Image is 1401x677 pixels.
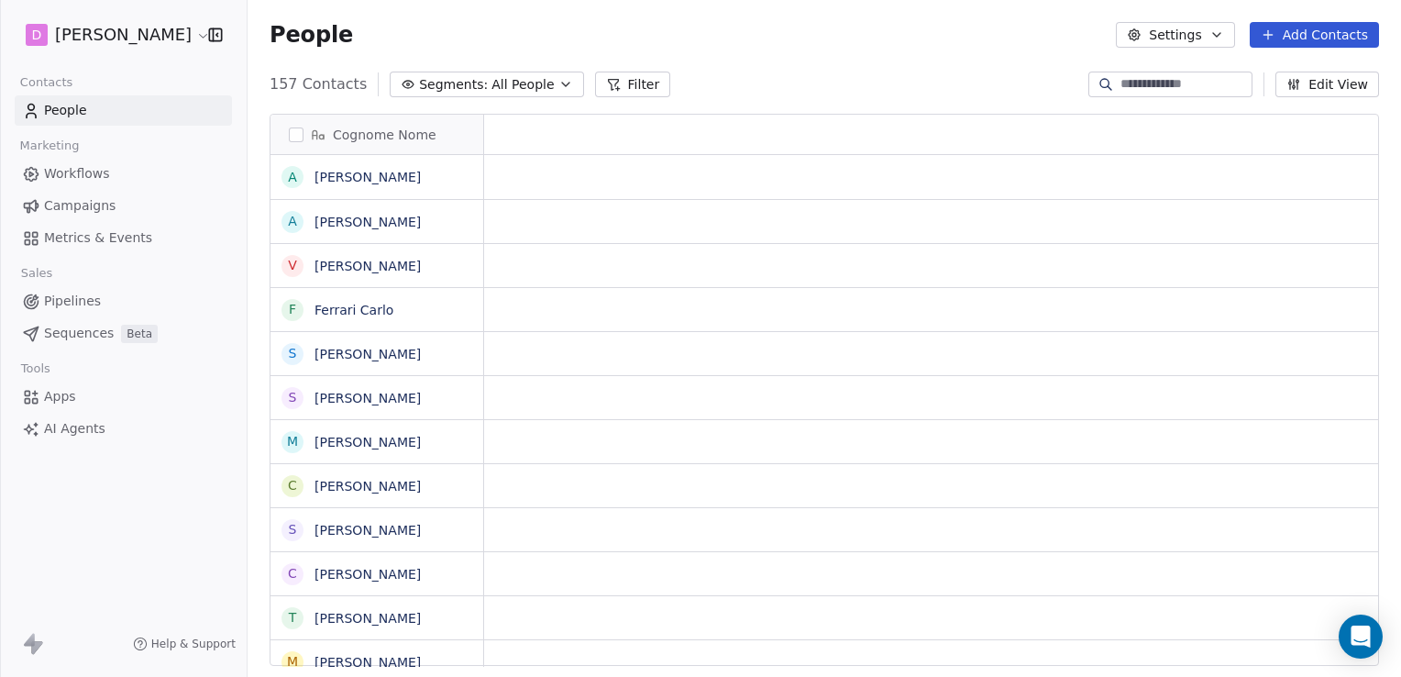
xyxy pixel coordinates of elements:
[314,611,421,626] a: [PERSON_NAME]
[44,292,101,311] span: Pipelines
[314,170,421,184] a: [PERSON_NAME]
[121,325,158,343] span: Beta
[289,344,297,363] div: S
[44,228,152,248] span: Metrics & Events
[289,300,296,319] div: F
[44,387,76,406] span: Apps
[270,115,483,154] div: Cognome Nome
[44,196,116,216] span: Campaigns
[15,223,232,253] a: Metrics & Events
[419,75,488,94] span: Segments:
[270,21,353,49] span: People
[314,567,421,582] a: [PERSON_NAME]
[44,164,110,183] span: Workflows
[287,652,298,671] div: M
[133,637,236,651] a: Help & Support
[289,608,297,627] div: T
[314,655,421,670] a: [PERSON_NAME]
[288,476,297,495] div: C
[15,95,232,126] a: People
[44,324,114,343] span: Sequences
[1275,72,1379,97] button: Edit View
[12,69,81,96] span: Contacts
[15,159,232,189] a: Workflows
[314,347,421,361] a: [PERSON_NAME]
[12,132,87,160] span: Marketing
[15,286,232,316] a: Pipelines
[314,435,421,449] a: [PERSON_NAME]
[15,382,232,412] a: Apps
[288,168,297,187] div: A
[270,155,484,667] div: grid
[314,259,421,273] a: [PERSON_NAME]
[287,432,298,451] div: M
[314,215,421,229] a: [PERSON_NAME]
[15,414,232,444] a: AI Agents
[314,391,421,405] a: [PERSON_NAME]
[270,73,367,95] span: 157 Contacts
[15,318,232,349] a: SequencesBeta
[314,303,393,317] a: Ferrari Carlo
[288,256,297,275] div: V
[288,212,297,231] div: A
[333,126,436,144] span: Cognome Nome
[595,72,671,97] button: Filter
[288,564,297,583] div: C
[44,101,87,120] span: People
[1339,615,1383,659] div: Open Intercom Messenger
[314,523,421,538] a: [PERSON_NAME]
[151,637,236,651] span: Help & Support
[15,191,232,221] a: Campaigns
[13,355,58,383] span: Tools
[314,479,421,494] a: [PERSON_NAME]
[13,260,61,287] span: Sales
[32,26,42,44] span: D
[1250,22,1379,48] button: Add Contacts
[22,19,195,50] button: D[PERSON_NAME]
[55,23,192,47] span: [PERSON_NAME]
[1116,22,1234,48] button: Settings
[44,419,105,438] span: AI Agents
[491,75,554,94] span: All People
[289,388,297,407] div: S
[289,520,297,539] div: S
